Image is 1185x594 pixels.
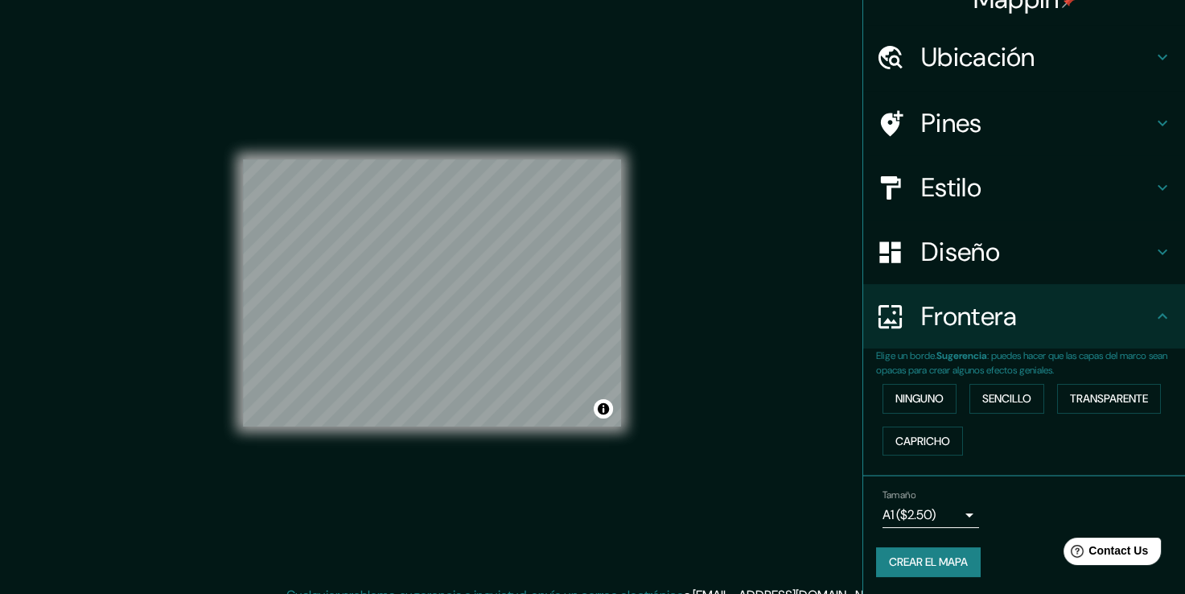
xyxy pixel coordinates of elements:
[863,25,1185,89] div: Ubicación
[594,399,613,419] button: Alternar atribución
[921,171,1153,204] h4: Estilo
[863,155,1185,220] div: Estilo
[921,41,1153,73] h4: Ubicación
[876,547,981,577] button: Crear el mapa
[863,220,1185,284] div: Diseño
[982,389,1031,409] font: Sencillo
[863,91,1185,155] div: Pines
[883,427,963,456] button: Capricho
[883,502,979,528] div: A1 ($2.50)
[876,349,1185,377] p: Elige un borde. : puedes hacer que las capas del marco sean opacas para crear algunos efectos gen...
[921,107,1153,139] h4: Pines
[883,384,957,414] button: Ninguno
[1070,389,1148,409] font: Transparente
[936,349,987,362] b: Sugerencia
[889,552,968,572] font: Crear el mapa
[921,236,1153,268] h4: Diseño
[243,159,621,427] canvas: Mapa
[1042,531,1167,576] iframe: Help widget launcher
[883,489,915,502] label: Tamaño
[969,384,1044,414] button: Sencillo
[895,389,944,409] font: Ninguno
[863,284,1185,349] div: Frontera
[895,431,950,452] font: Capricho
[921,300,1153,332] h4: Frontera
[1057,384,1161,414] button: Transparente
